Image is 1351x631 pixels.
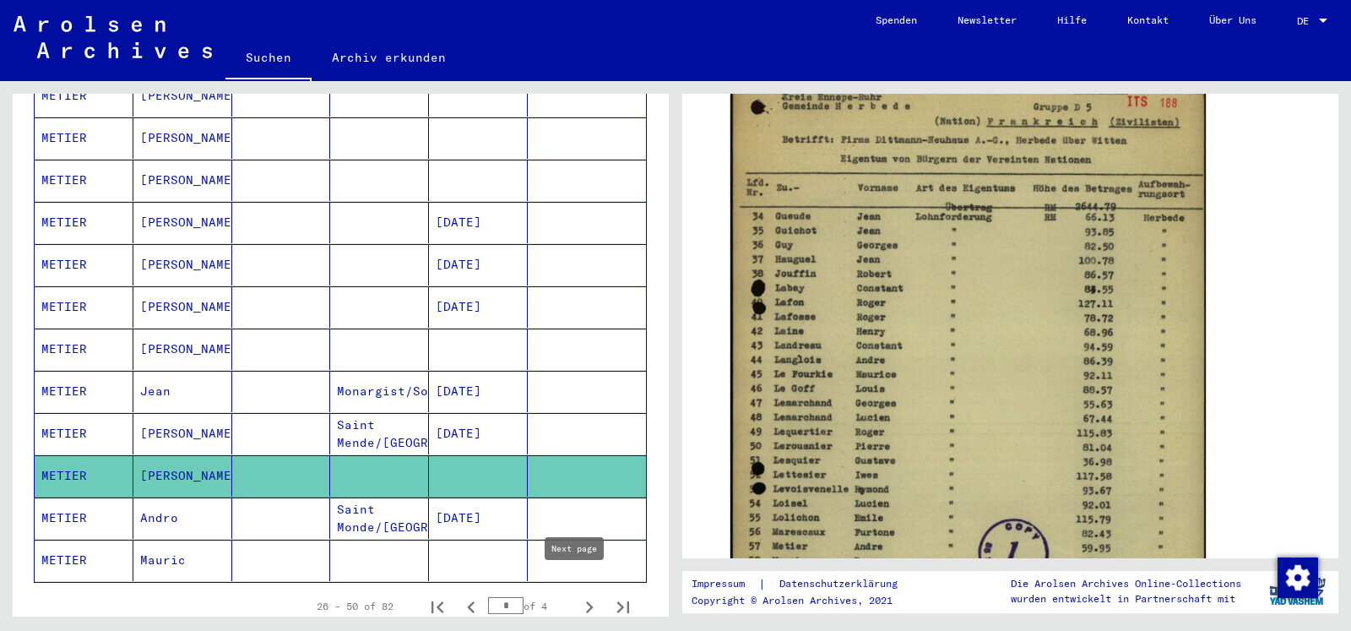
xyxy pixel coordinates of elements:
mat-cell: [PERSON_NAME] [133,160,232,201]
mat-cell: [DATE] [429,202,528,243]
mat-cell: [DATE] [429,371,528,412]
mat-cell: [PERSON_NAME] [133,413,232,454]
p: wurden entwickelt in Partnerschaft mit [1011,591,1241,607]
mat-cell: [PERSON_NAME] [133,286,232,328]
mat-cell: Mauric [133,540,232,581]
mat-cell: [DATE] [429,286,528,328]
mat-cell: METIER [35,329,133,370]
mat-cell: [PERSON_NAME] [133,75,232,117]
mat-cell: [PERSON_NAME] [133,329,232,370]
p: Copyright © Arolsen Archives, 2021 [692,593,918,608]
mat-cell: [DATE] [429,244,528,286]
mat-cell: [PERSON_NAME] [133,202,232,243]
mat-cell: METIER [35,286,133,328]
a: Archiv erkunden [312,37,466,78]
div: Zustimmung ändern [1277,557,1317,597]
mat-cell: METIER [35,202,133,243]
div: of 4 [488,598,572,614]
mat-cell: [PERSON_NAME] [133,455,232,497]
mat-cell: METIER [35,117,133,159]
img: Arolsen_neg.svg [14,16,212,58]
mat-cell: METIER [35,160,133,201]
mat-cell: METIER [35,75,133,117]
mat-cell: METIER [35,455,133,497]
mat-cell: METIER [35,498,133,539]
button: Previous page [454,590,488,623]
mat-cell: METIER [35,371,133,412]
button: Next page [572,590,606,623]
img: Zustimmung ändern [1278,558,1318,598]
div: | [692,575,918,593]
button: Last page [606,590,640,623]
img: yv_logo.png [1266,570,1329,612]
mat-cell: Saint Monde/[GEOGRAPHIC_DATA] [330,498,429,539]
mat-cell: METIER [35,540,133,581]
a: Suchen [225,37,312,81]
mat-cell: Saint Mende/[GEOGRAPHIC_DATA] [330,413,429,454]
mat-cell: [DATE] [429,413,528,454]
mat-cell: Jean [133,371,232,412]
a: Datenschutzerklärung [766,575,918,593]
mat-cell: Andro [133,498,232,539]
mat-cell: Monargist/Soiret [330,371,429,412]
mat-cell: [PERSON_NAME] [133,244,232,286]
mat-cell: [DATE] [429,498,528,539]
span: DE [1297,15,1316,27]
mat-cell: [PERSON_NAME] [133,117,232,159]
a: Impressum [692,575,758,593]
p: Die Arolsen Archives Online-Collections [1011,576,1241,591]
mat-cell: METIER [35,244,133,286]
div: 26 – 50 of 82 [317,599,393,614]
mat-cell: METIER [35,413,133,454]
button: First page [420,590,454,623]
